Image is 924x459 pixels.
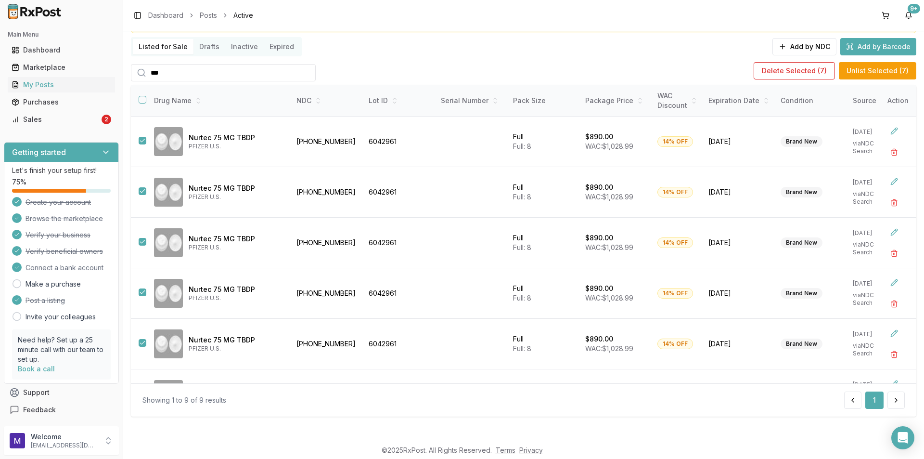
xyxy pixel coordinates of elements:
p: PFIZER U.S. [189,143,283,150]
button: Inactive [225,39,264,54]
img: Nurtec 75 MG TBDP [154,127,183,156]
button: Dashboard [4,42,119,58]
nav: breadcrumb [148,11,253,20]
p: Nurtec 75 MG TBDP [189,184,283,193]
div: 2 [102,115,111,124]
img: Nurtec 75 MG TBDP [154,380,183,409]
div: 9+ [908,4,920,13]
div: Dashboard [12,45,111,55]
span: WAC: $1,028.99 [585,243,633,251]
p: PFIZER U.S. [189,345,283,353]
th: Condition [775,85,847,117]
img: Nurtec 75 MG TBDP [154,279,183,308]
a: Marketplace [8,59,115,76]
div: Brand New [781,187,822,197]
div: Purchases [12,97,111,107]
div: Showing 1 to 9 of 9 results [142,395,226,405]
td: 6042961 [363,218,435,268]
a: Make a purchase [26,279,81,289]
p: Nurtec 75 MG TBDP [189,234,283,244]
td: [PHONE_NUMBER] [291,319,363,369]
div: Source [853,96,889,105]
span: WAC: $1,028.99 [585,142,633,150]
td: [PHONE_NUMBER] [291,117,363,167]
a: Terms [496,446,515,454]
button: Delete [885,245,903,262]
button: Edit [885,274,903,291]
div: NDC [296,96,357,105]
p: [DATE] [853,381,889,389]
button: Edit [885,325,903,342]
div: Drug Name [154,96,283,105]
p: Nurtec 75 MG TBDP [189,133,283,143]
td: [PHONE_NUMBER] [291,268,363,319]
p: Nurtec 75 MG TBDP [189,285,283,294]
a: Sales2 [8,111,115,128]
img: RxPost Logo [4,4,65,19]
button: Marketplace [4,60,119,75]
p: $890.00 [585,183,613,192]
span: Verify your business [26,230,90,240]
td: 6042961 [363,319,435,369]
p: [DATE] [853,229,889,237]
span: WAC: $1,028.99 [585,294,633,302]
button: Sales2 [4,112,119,127]
p: via NDC Search [853,342,889,357]
td: Full [507,319,579,369]
p: $890.00 [585,284,613,293]
img: User avatar [10,433,25,448]
span: [DATE] [708,289,769,298]
div: 14% OFF [657,288,693,299]
div: 14% OFF [657,136,693,147]
div: Open Intercom Messenger [891,426,914,449]
p: [DATE] [853,280,889,288]
button: Feedback [4,401,119,419]
div: WAC Discount [657,91,697,110]
button: 1 [865,392,884,409]
a: Dashboard [148,11,183,20]
span: [DATE] [708,238,769,248]
button: Edit [885,122,903,140]
span: Create your account [26,197,91,207]
div: Brand New [781,237,822,248]
p: PFIZER U.S. [189,244,283,251]
div: 14% OFF [657,187,693,197]
div: Brand New [781,288,822,299]
td: [PHONE_NUMBER] [291,369,363,420]
p: $890.00 [585,233,613,243]
p: [DATE] [853,128,889,136]
div: 14% OFF [657,339,693,349]
span: Full: 8 [513,243,531,251]
span: [DATE] [708,339,769,349]
button: Purchases [4,94,119,110]
button: Unlist Selected (7) [839,62,916,79]
img: Nurtec 75 MG TBDP [154,329,183,358]
td: [PHONE_NUMBER] [291,218,363,268]
p: $890.00 [585,132,613,142]
td: [PHONE_NUMBER] [291,167,363,218]
div: My Posts [12,80,111,90]
span: Active [233,11,253,20]
td: 6042961 [363,268,435,319]
span: Full: 8 [513,193,531,201]
button: Drafts [193,39,225,54]
p: via NDC Search [853,140,889,155]
a: Dashboard [8,41,115,59]
p: $890.00 [585,334,613,344]
div: Brand New [781,136,822,147]
div: Serial Number [441,96,501,105]
span: Post a listing [26,296,65,305]
td: Full [507,369,579,420]
span: Verify beneficial owners [26,247,103,256]
button: Delete [885,346,903,363]
div: Package Price [585,96,646,105]
div: Brand New [781,339,822,349]
button: Add by NDC [772,38,836,55]
span: Full: 8 [513,344,531,353]
div: Expiration Date [708,96,769,105]
p: Let's finish your setup first! [12,166,111,175]
td: Full [507,117,579,167]
h2: Main Menu [8,31,115,39]
a: My Posts [8,76,115,93]
span: Browse the marketplace [26,214,103,223]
